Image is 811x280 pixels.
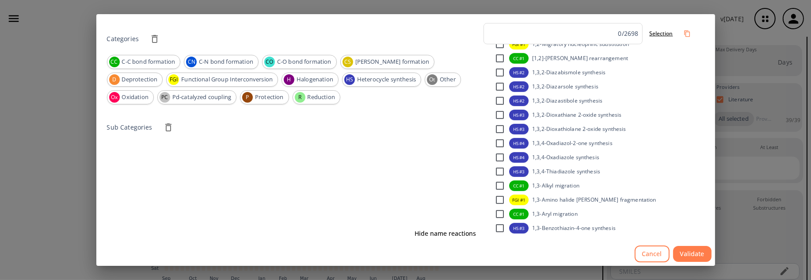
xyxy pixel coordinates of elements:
[680,27,694,41] button: Copy to clipboard
[484,108,704,122] div: HS#31,3,2-Dioxathiane 2-oxide synthesis
[518,126,525,132] p: #3
[509,138,529,149] div: HS
[109,74,120,85] div: D
[107,35,139,43] span: Categories
[518,168,525,175] p: #3
[519,196,525,203] p: #1
[509,110,529,120] div: HS
[184,55,259,69] div: CNC-N bond formation
[160,92,170,103] div: PC
[240,90,289,104] div: PProtection
[343,57,353,67] div: CS
[532,224,616,232] span: 1,3-Benzothiazin-4-one synthesis
[532,83,598,90] span: 1,3,2-Diazarsole synthesis
[109,92,120,103] div: Ox
[484,122,704,136] div: HS#31,3,2-Dioxathiolane 2-oxide synthesis
[350,58,434,66] span: [PERSON_NAME] formation
[282,73,339,87] div: HHalogenation
[484,221,704,235] div: HS#31,3-Benzothiazin-4-one synthesis
[532,40,629,48] span: 1,2-Migratory nucleophilic substitution
[532,69,605,76] span: 1,3,2-Diazabismole synthesis
[673,246,712,262] button: Validate
[518,211,525,217] p: #1
[618,29,639,38] div: 0 / 2698
[532,111,621,119] span: 1,3,2-Dioxathiane 2-oxide synthesis
[532,168,600,175] span: 1,3,4-Thiadiazole synthesis
[509,96,529,106] div: HS
[303,93,340,102] span: Reduction
[242,92,253,103] div: P
[250,93,289,102] span: Protection
[262,55,337,69] div: COC-O bond formation
[518,182,525,189] p: #1
[509,124,529,134] div: HS
[509,39,529,50] div: FGI
[176,75,278,84] span: Functional Group Interconversion
[532,54,628,62] span: [1,2]-[PERSON_NAME] rearrangement
[509,209,529,219] div: CC
[635,245,670,263] button: Cancel
[107,123,152,132] p: Sub Categories
[518,83,525,90] p: #2
[532,196,656,203] span: 1,3-Amino halide [PERSON_NAME] fragmentation
[425,73,461,87] div: OtOther
[519,41,525,47] p: #1
[518,55,525,61] p: #1
[484,65,704,80] div: HS#21,3,2-Diazabismole synthesis
[532,125,626,133] span: 1,3,2-Dioxathiolane 2-oxide synthesis
[427,74,438,85] div: Ot
[509,166,529,177] div: HS
[484,94,704,108] div: HS#21,3,2-Diazastibole synthesis
[284,74,294,85] div: H
[117,75,163,84] span: Deprotection
[509,223,529,234] div: HS
[509,81,529,92] div: HS
[292,75,338,84] span: Halogenation
[157,90,236,104] div: PCPd-catalyzed coupling
[646,26,677,41] button: Selection
[117,93,153,102] span: Oxidation
[509,53,529,64] div: CC
[435,75,461,84] span: Other
[484,193,704,207] div: FGI#11,3-Amino halide [PERSON_NAME] fragmentation
[194,58,258,66] span: C-N bond formation
[264,57,275,67] div: CO
[509,67,529,78] div: HS
[532,153,599,161] span: 1,3,4-Oxadiazole synthesis
[484,136,704,150] div: HS#41,3,4-Oxadiazol-2-one synthesis
[484,150,704,165] div: HS#41,3,4-Oxadiazole synthesis
[518,97,525,104] p: #2
[509,195,529,205] div: FGI
[518,225,525,231] p: #3
[532,210,578,218] span: 1,3-Aryl migration
[342,73,421,87] div: HSHeterocycle synthesis
[293,90,340,104] div: RReduction
[509,152,529,163] div: HS
[532,182,579,189] span: 1,3-Alkyl migration
[107,73,163,87] div: DDeprotection
[109,57,120,67] div: CC
[352,75,421,84] span: Heterocycle synthesis
[340,55,434,69] div: CS[PERSON_NAME] formation
[107,90,154,104] div: OxOxidation
[186,57,197,67] div: CN
[484,179,704,193] div: CC#11,3-Alkyl migration
[518,154,525,161] p: #4
[168,93,236,102] span: Pd-catalyzed coupling
[484,207,704,221] div: CC#11,3-Aryl migration
[344,74,355,85] div: HS
[484,51,704,65] div: CC#1[1,2]-[PERSON_NAME] rearrangement
[518,140,525,146] p: #4
[518,69,525,76] p: #2
[107,55,181,69] div: CCC-C bond formation
[484,80,704,94] div: HS#21,3,2-Diazarsole synthesis
[411,226,480,242] button: Hide name reactions
[532,139,613,147] span: 1,3,4-Oxadiazol-2-one synthesis
[272,58,336,66] span: C-O bond formation
[509,180,529,191] div: CC
[117,58,180,66] span: C-C bond formation
[518,111,525,118] p: #3
[295,92,305,103] div: R
[484,165,704,179] div: HS#31,3,4-Thiadiazole synthesis
[168,74,179,85] div: FGI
